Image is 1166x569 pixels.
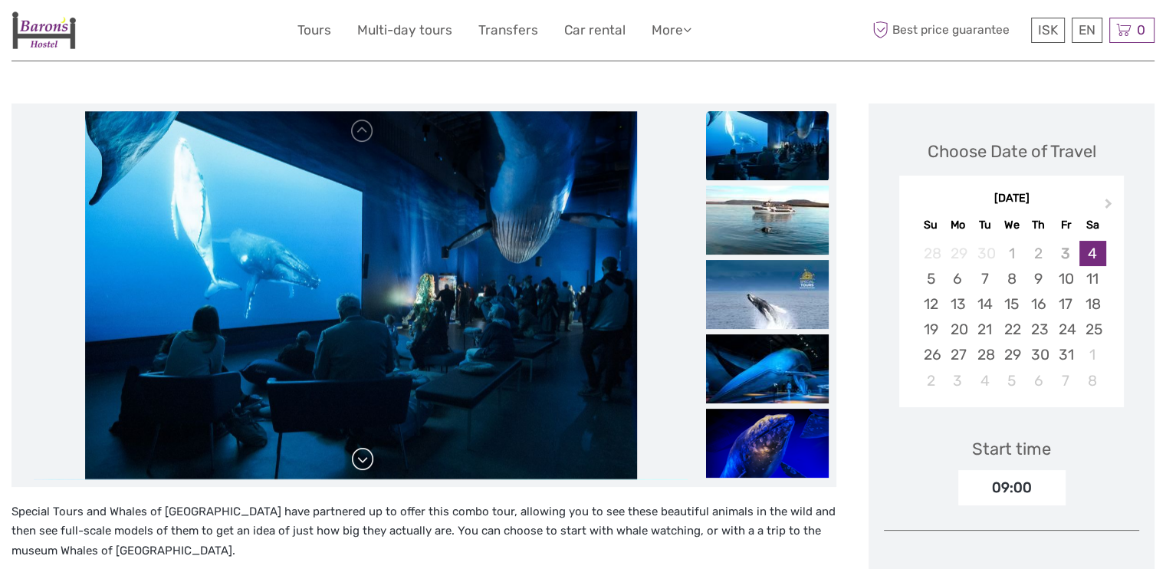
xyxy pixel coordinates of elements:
div: Su [917,215,944,235]
a: Tours [297,19,331,41]
div: Th [1025,215,1052,235]
div: Choose Saturday, November 8th, 2025 [1079,368,1106,393]
img: 73b25bc849d84dc0aecacae9694c814e_slider_thumbnail.jpg [706,260,829,329]
div: Choose Sunday, October 12th, 2025 [917,291,944,317]
a: Multi-day tours [357,19,452,41]
img: 43df76ef3f184d3ba4378f9b1f0c5d37_slider_thumbnail.jpeg [706,334,829,403]
div: Choose Thursday, October 9th, 2025 [1025,266,1052,291]
button: Open LiveChat chat widget [176,24,195,42]
div: Choose Sunday, November 2nd, 2025 [917,368,944,393]
span: ISK [1038,22,1058,38]
button: Next Month [1098,195,1122,219]
div: month 2025-10 [905,241,1119,393]
div: Choose Monday, October 13th, 2025 [944,291,971,317]
div: [DATE] [899,191,1124,207]
div: Choose Monday, October 20th, 2025 [944,317,971,342]
div: Not available Thursday, October 2nd, 2025 [1025,241,1052,266]
img: 41cb84e5cc56426dab97420fb8083817_main_slider.jpeg [85,111,637,479]
p: Special Tours and Whales of [GEOGRAPHIC_DATA] have partnered up to offer this combo tour, allowin... [11,502,836,561]
div: Choose Wednesday, October 29th, 2025 [998,342,1025,367]
div: Choose Date of Travel [928,140,1096,163]
div: Choose Friday, October 17th, 2025 [1052,291,1079,317]
div: Choose Wednesday, October 15th, 2025 [998,291,1025,317]
div: Choose Thursday, October 16th, 2025 [1025,291,1052,317]
div: Not available Wednesday, October 1st, 2025 [998,241,1025,266]
span: Best price guarantee [869,18,1027,43]
div: Choose Thursday, October 30th, 2025 [1025,342,1052,367]
div: Choose Saturday, October 11th, 2025 [1079,266,1106,291]
div: Choose Thursday, November 6th, 2025 [1025,368,1052,393]
div: Choose Sunday, October 5th, 2025 [917,266,944,291]
div: Choose Friday, October 10th, 2025 [1052,266,1079,291]
div: Choose Tuesday, October 7th, 2025 [971,266,998,291]
div: 09:00 [958,470,1066,505]
div: EN [1072,18,1102,43]
img: 41cb84e5cc56426dab97420fb8083817_slider_thumbnail.jpeg [706,111,829,180]
div: Not available Friday, October 3rd, 2025 [1052,241,1079,266]
div: Choose Sunday, October 19th, 2025 [917,317,944,342]
div: Mo [944,215,971,235]
a: Car rental [564,19,626,41]
div: Choose Tuesday, November 4th, 2025 [971,368,998,393]
div: Choose Wednesday, October 22nd, 2025 [998,317,1025,342]
img: d3b34fd2a1644a69af505c56ac10bb3f_slider_thumbnail.jpeg [706,186,829,255]
div: Choose Saturday, October 25th, 2025 [1079,317,1106,342]
div: Not available Tuesday, September 30th, 2025 [971,241,998,266]
div: Choose Friday, October 31st, 2025 [1052,342,1079,367]
div: We [998,215,1025,235]
div: Not available Monday, September 29th, 2025 [944,241,971,266]
div: Choose Monday, October 6th, 2025 [944,266,971,291]
div: Fr [1052,215,1079,235]
div: Choose Saturday, November 1st, 2025 [1079,342,1106,367]
div: Tu [971,215,998,235]
div: Sa [1079,215,1106,235]
a: Transfers [478,19,538,41]
div: Choose Friday, October 24th, 2025 [1052,317,1079,342]
div: Not available Sunday, September 28th, 2025 [917,241,944,266]
img: 26b32f4e9c3246da99fd5879ff3d74cf_slider_thumbnail.png [706,409,829,478]
span: 0 [1135,22,1148,38]
div: Choose Wednesday, November 5th, 2025 [998,368,1025,393]
p: We're away right now. Please check back later! [21,27,173,39]
div: Start time [972,437,1051,461]
div: Choose Saturday, October 18th, 2025 [1079,291,1106,317]
div: Choose Sunday, October 26th, 2025 [917,342,944,367]
div: Choose Wednesday, October 8th, 2025 [998,266,1025,291]
div: Choose Tuesday, October 28th, 2025 [971,342,998,367]
div: Choose Tuesday, October 21st, 2025 [971,317,998,342]
div: Choose Monday, November 3rd, 2025 [944,368,971,393]
div: Choose Friday, November 7th, 2025 [1052,368,1079,393]
img: 1836-9e372558-0328-4241-90e2-2ceffe36b1e5_logo_small.jpg [11,12,76,49]
div: Choose Thursday, October 23rd, 2025 [1025,317,1052,342]
div: Choose Saturday, October 4th, 2025 [1079,241,1106,266]
div: Choose Tuesday, October 14th, 2025 [971,291,998,317]
a: More [652,19,691,41]
div: Choose Monday, October 27th, 2025 [944,342,971,367]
